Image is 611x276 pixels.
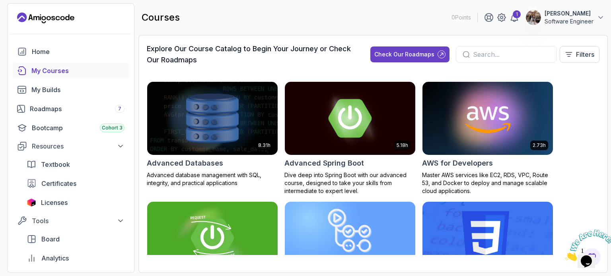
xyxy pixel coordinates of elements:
[102,125,123,131] span: Cohort 3
[147,43,356,66] h3: Explore Our Course Catalog to Begin Your Journey or Check Our Roadmaps
[374,50,434,58] div: Check Our Roadmaps
[32,47,125,56] div: Home
[41,179,76,188] span: Certificates
[142,11,180,24] h2: courses
[545,10,593,17] p: [PERSON_NAME]
[27,199,36,207] img: jetbrains icon
[285,82,415,155] img: Advanced Spring Boot card
[41,160,70,169] span: Textbook
[533,142,546,149] p: 2.73h
[31,66,125,75] div: My Courses
[41,253,69,263] span: Analytics
[32,141,125,151] div: Resources
[12,44,129,60] a: home
[526,10,541,25] img: user profile image
[258,142,270,149] p: 8.31h
[513,10,521,18] div: 1
[32,123,125,133] div: Bootcamp
[12,214,129,228] button: Tools
[22,250,129,266] a: analytics
[147,81,278,187] a: Advanced Databases card8.31hAdvanced DatabasesAdvanced database management with SQL, integrity, a...
[545,17,593,25] p: Software Engineer
[32,216,125,226] div: Tools
[285,202,415,275] img: CI/CD with GitHub Actions card
[3,3,53,35] img: Chat attention grabber
[147,82,278,155] img: Advanced Databases card
[147,158,223,169] h2: Advanced Databases
[510,13,519,22] a: 1
[562,226,611,264] iframe: chat widget
[525,10,605,25] button: user profile image[PERSON_NAME]Software Engineer
[397,142,408,149] p: 5.18h
[422,202,553,275] img: CSS Essentials card
[22,195,129,210] a: licenses
[422,158,493,169] h2: AWS for Developers
[284,171,416,195] p: Dive deep into Spring Boot with our advanced course, designed to take your skills from intermedia...
[422,82,553,155] img: AWS for Developers card
[473,50,550,59] input: Search...
[12,82,129,98] a: builds
[41,234,60,244] span: Board
[284,81,416,195] a: Advanced Spring Boot card5.18hAdvanced Spring BootDive deep into Spring Boot with our advanced co...
[12,139,129,153] button: Resources
[284,158,364,169] h2: Advanced Spring Boot
[12,101,129,117] a: roadmaps
[17,12,74,24] a: Landing page
[12,120,129,136] a: bootcamp
[22,231,129,247] a: board
[22,156,129,172] a: textbook
[560,46,599,63] button: Filters
[422,81,553,195] a: AWS for Developers card2.73hAWS for DevelopersMaster AWS services like EC2, RDS, VPC, Route 53, a...
[3,3,6,10] span: 1
[451,14,471,21] p: 0 Points
[12,63,129,79] a: courses
[22,176,129,191] a: certificates
[576,50,594,59] p: Filters
[422,171,553,195] p: Master AWS services like EC2, RDS, VPC, Route 53, and Docker to deploy and manage scalable cloud ...
[30,104,125,114] div: Roadmaps
[147,202,278,275] img: Building APIs with Spring Boot card
[118,106,121,112] span: 7
[31,85,125,95] div: My Builds
[147,171,278,187] p: Advanced database management with SQL, integrity, and practical applications
[370,46,449,62] button: Check Our Roadmaps
[41,198,68,207] span: Licenses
